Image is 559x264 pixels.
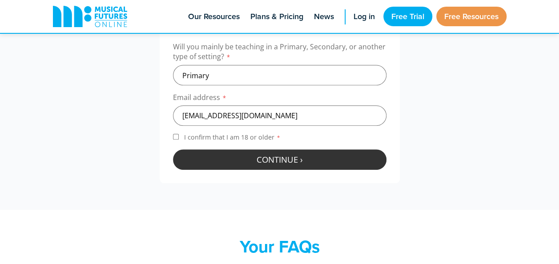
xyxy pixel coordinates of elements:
label: Email address [173,92,386,105]
a: Free Trial [383,7,432,26]
span: Log in [354,11,375,23]
span: Our Resources [188,11,240,23]
a: Free Resources [436,7,507,26]
span: News [314,11,334,23]
span: Plans & Pricing [250,11,303,23]
h2: Your FAQs [106,236,453,257]
label: Will you mainly be teaching in a Primary, Secondary, or another type of setting? [173,42,386,65]
input: I confirm that I am 18 or older* [173,134,179,140]
span: I confirm that I am 18 or older [182,133,282,141]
